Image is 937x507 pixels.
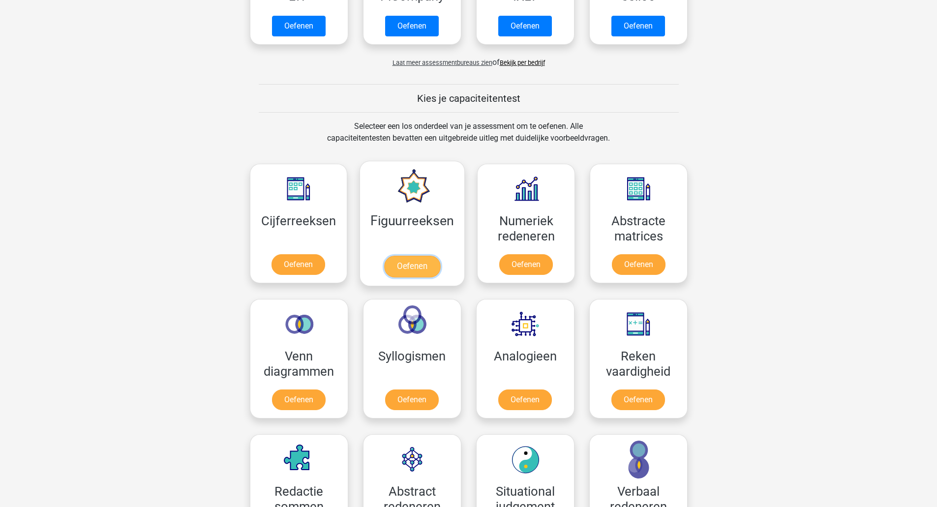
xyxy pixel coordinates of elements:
[498,389,552,410] a: Oefenen
[611,389,665,410] a: Oefenen
[612,254,665,275] a: Oefenen
[498,16,552,36] a: Oefenen
[242,49,695,68] div: of
[384,256,440,277] a: Oefenen
[259,92,679,104] h5: Kies je capaciteitentest
[272,254,325,275] a: Oefenen
[499,254,553,275] a: Oefenen
[385,389,439,410] a: Oefenen
[611,16,665,36] a: Oefenen
[385,16,439,36] a: Oefenen
[272,389,326,410] a: Oefenen
[393,59,492,66] span: Laat meer assessmentbureaus zien
[318,120,619,156] div: Selecteer een los onderdeel van je assessment om te oefenen. Alle capaciteitentesten bevatten een...
[272,16,326,36] a: Oefenen
[500,59,545,66] a: Bekijk per bedrijf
